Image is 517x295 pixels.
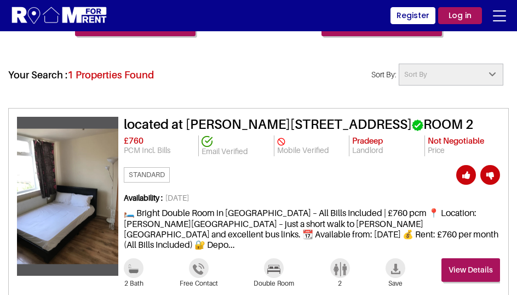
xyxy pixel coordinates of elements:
a: Log in [438,7,482,24]
span: Standard [124,167,170,183]
span: 1 Properties Found [67,69,154,81]
p: Landlord [352,146,421,155]
img: card-verified [277,138,285,146]
span: £760 [124,135,143,145]
img: Bathroom-icon [334,262,347,276]
img: Logo for Room for Rent, featuring a welcoming design with a house icon and modern typography [11,5,108,26]
span: Save [386,280,405,287]
a: Save-icon Save [386,263,405,287]
label: Sort By: [364,69,399,80]
img: Bad-icon [267,265,280,274]
img: Photo 1 of common area located at Stafford Cl, London NW6 5TW, UK located at 1 Stafford Cl, Londo... [17,129,118,264]
h4: Your Search : [8,64,154,81]
p: Price [428,146,497,155]
img: card-verified [202,136,212,147]
img: correct [412,120,423,131]
img: Phone-icon [193,263,204,275]
p: PCM Incl. Bills [124,146,196,155]
a: View Details [441,258,500,282]
span: 2 Bath [124,280,143,287]
p: Mobile Verified [277,146,346,155]
span: Free Contact [180,280,218,287]
a: Register [390,7,435,24]
strong: Availability : [124,193,165,202]
span: Pradeep [352,135,383,145]
h3: located at [PERSON_NAME][STREET_ADDRESS] ROOM 2 [124,117,500,133]
span: Double Room [254,280,294,287]
img: Save-icon [391,264,400,274]
span: Not Negotiable [428,135,484,145]
span: [DATE] [124,194,500,208]
img: Bathroom-icon [129,264,139,274]
p: Email Verified [202,147,271,156]
span: 2 [330,280,350,287]
div: 🛏️ Bright Double Room in [GEOGRAPHIC_DATA] – All Bills Included | £760 pcm 📍 Location: [PERSON_NA... [124,194,500,259]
